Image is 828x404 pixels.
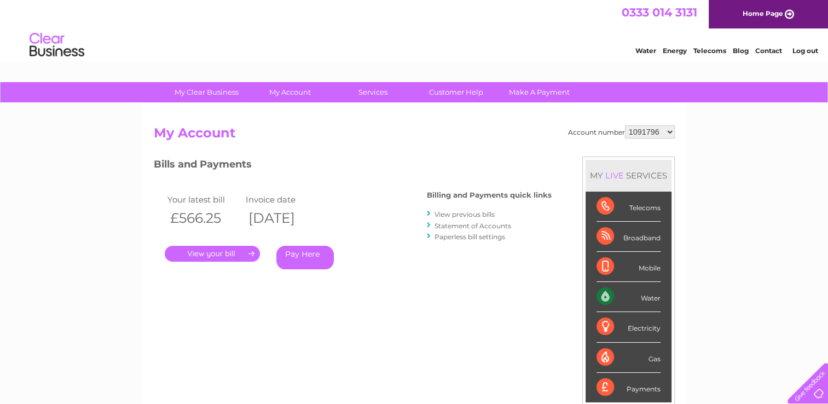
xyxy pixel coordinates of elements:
[276,246,334,269] a: Pay Here
[328,82,418,102] a: Services
[165,192,244,207] td: Your latest bill
[597,282,661,312] div: Water
[733,47,749,55] a: Blog
[245,82,335,102] a: My Account
[622,5,697,19] a: 0333 014 3131
[427,191,552,199] h4: Billing and Payments quick links
[165,246,260,262] a: .
[568,125,675,138] div: Account number
[755,47,782,55] a: Contact
[597,373,661,402] div: Payments
[597,252,661,282] div: Mobile
[154,125,675,146] h2: My Account
[597,192,661,222] div: Telecoms
[156,6,673,53] div: Clear Business is a trading name of Verastar Limited (registered in [GEOGRAPHIC_DATA] No. 3667643...
[792,47,818,55] a: Log out
[243,192,322,207] td: Invoice date
[29,28,85,62] img: logo.png
[161,82,252,102] a: My Clear Business
[663,47,687,55] a: Energy
[243,207,322,229] th: [DATE]
[635,47,656,55] a: Water
[597,343,661,373] div: Gas
[603,170,626,181] div: LIVE
[494,82,584,102] a: Make A Payment
[435,233,505,241] a: Paperless bill settings
[165,207,244,229] th: £566.25
[693,47,726,55] a: Telecoms
[154,157,552,176] h3: Bills and Payments
[435,210,495,218] a: View previous bills
[597,222,661,252] div: Broadband
[411,82,501,102] a: Customer Help
[586,160,671,191] div: MY SERVICES
[597,312,661,342] div: Electricity
[435,222,511,230] a: Statement of Accounts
